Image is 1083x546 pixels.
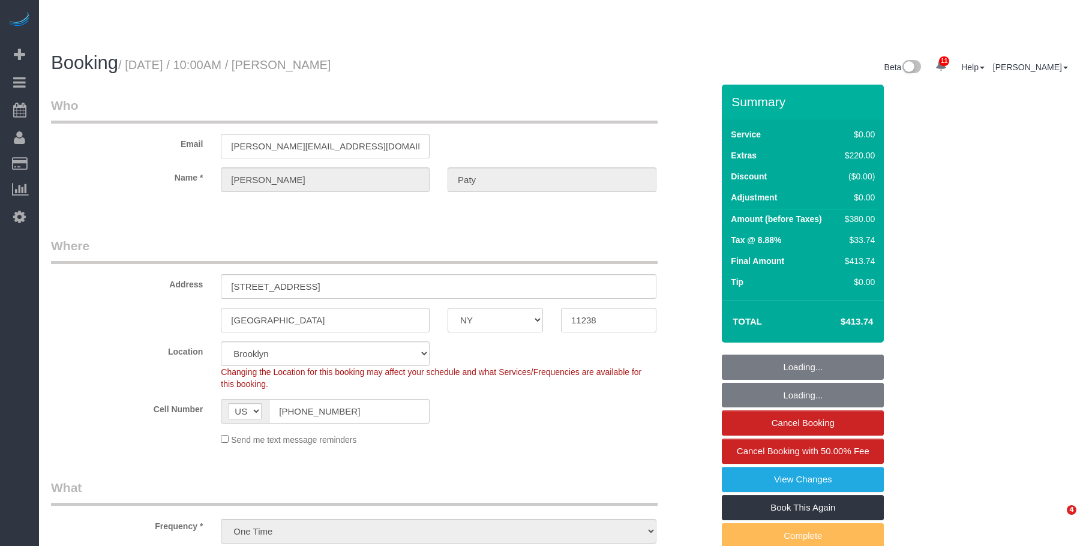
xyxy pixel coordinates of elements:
[731,255,784,267] label: Final Amount
[42,341,212,358] label: Location
[561,308,656,332] input: Zip Code
[221,308,430,332] input: City
[448,167,656,192] input: Last Name
[42,516,212,532] label: Frequency *
[840,255,875,267] div: $413.74
[840,170,875,182] div: ($0.00)
[731,234,781,246] label: Tax @ 8.88%
[840,191,875,203] div: $0.00
[731,170,767,182] label: Discount
[51,237,658,264] legend: Where
[722,467,884,492] a: View Changes
[731,276,743,288] label: Tip
[840,128,875,140] div: $0.00
[1067,505,1076,515] span: 4
[42,399,212,415] label: Cell Number
[993,62,1068,72] a: [PERSON_NAME]
[731,149,757,161] label: Extras
[722,410,884,436] a: Cancel Booking
[731,191,777,203] label: Adjustment
[737,446,869,456] span: Cancel Booking with 50.00% Fee
[961,62,985,72] a: Help
[939,56,949,66] span: 11
[221,167,430,192] input: First Name
[731,95,878,109] h3: Summary
[118,58,331,71] small: / [DATE] / 10:00AM / [PERSON_NAME]
[51,97,658,124] legend: Who
[1042,505,1071,534] iframe: Intercom live chat
[42,167,212,184] label: Name *
[731,128,761,140] label: Service
[929,53,953,79] a: 11
[840,234,875,246] div: $33.74
[42,134,212,150] label: Email
[722,439,884,464] a: Cancel Booking with 50.00% Fee
[722,495,884,520] a: Book This Again
[840,276,875,288] div: $0.00
[805,317,873,327] h4: $413.74
[731,213,821,225] label: Amount (before Taxes)
[269,399,430,424] input: Cell Number
[231,435,356,445] span: Send me text message reminders
[221,134,430,158] input: Email
[901,60,921,76] img: New interface
[221,367,641,389] span: Changing the Location for this booking may affect your schedule and what Services/Frequencies are...
[840,149,875,161] div: $220.00
[51,52,118,73] span: Booking
[51,479,658,506] legend: What
[884,62,922,72] a: Beta
[840,213,875,225] div: $380.00
[42,274,212,290] label: Address
[733,316,762,326] strong: Total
